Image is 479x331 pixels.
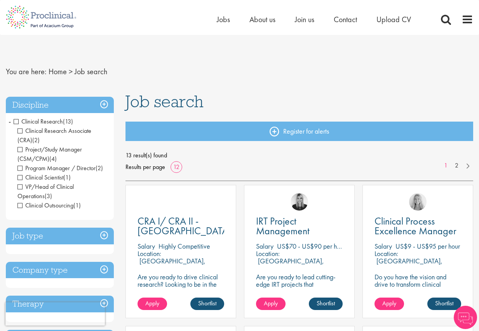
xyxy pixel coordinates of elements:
[256,214,310,237] span: IRT Project Management
[295,14,314,24] a: Join us
[63,173,71,181] span: (1)
[171,163,182,171] a: 12
[256,256,324,273] p: [GEOGRAPHIC_DATA], [GEOGRAPHIC_DATA]
[17,164,96,172] span: Program Manager / Director
[17,164,103,172] span: Program Manager / Director
[6,262,114,279] h3: Company type
[374,242,392,251] span: Salary
[6,66,47,77] span: You are here:
[409,193,427,211] img: Shannon Briggs
[256,216,343,236] a: IRT Project Management
[374,298,404,310] a: Apply
[125,122,473,141] a: Register for alerts
[125,161,165,173] span: Results per page
[138,216,224,236] a: CRA I/ CRA II - [GEOGRAPHIC_DATA]
[427,298,461,310] a: Shortlist
[17,183,74,200] span: VP/Head of Clinical Operations
[17,201,73,209] span: Clinical Outsourcing
[14,117,63,125] span: Clinical Research
[69,66,73,77] span: >
[138,249,161,258] span: Location:
[138,256,206,273] p: [GEOGRAPHIC_DATA], [GEOGRAPHIC_DATA]
[395,242,460,251] p: US$9 - US$95 per hour
[291,193,308,211] img: Janelle Jones
[17,127,91,144] span: Clinical Research Associate (CRA)
[5,302,105,326] iframe: reCAPTCHA
[73,201,81,209] span: (1)
[440,161,451,170] a: 1
[451,161,462,170] a: 2
[264,299,278,307] span: Apply
[49,66,67,77] a: breadcrumb link
[49,155,57,163] span: (4)
[145,299,159,307] span: Apply
[256,242,273,251] span: Salary
[190,298,224,310] a: Shortlist
[9,115,11,127] span: -
[309,298,343,310] a: Shortlist
[249,14,275,24] a: About us
[374,216,461,236] a: Clinical Process Excellence Manager
[14,117,73,125] span: Clinical Research
[374,214,456,237] span: Clinical Process Excellence Manager
[45,192,52,200] span: (3)
[159,242,210,251] p: Highly Competitive
[17,173,63,181] span: Clinical Scientist
[138,298,167,310] a: Apply
[138,214,231,237] span: CRA I/ CRA II - [GEOGRAPHIC_DATA]
[382,299,396,307] span: Apply
[125,150,473,161] span: 13 result(s) found
[138,242,155,251] span: Salary
[75,66,107,77] span: Job search
[96,164,103,172] span: (2)
[374,273,461,310] p: Do you have the vision and drive to transform clinical operations into models of excellence in a ...
[374,256,442,273] p: [GEOGRAPHIC_DATA], [GEOGRAPHIC_DATA]
[454,306,477,329] img: Chatbot
[6,296,114,312] h3: Therapy
[125,91,204,112] span: Job search
[138,273,224,303] p: Are you ready to drive clinical research? Looking to be in the heart of a company where precision...
[256,298,286,310] a: Apply
[32,136,40,144] span: (2)
[17,201,81,209] span: Clinical Outsourcing
[63,117,73,125] span: (13)
[374,249,398,258] span: Location:
[17,173,71,181] span: Clinical Scientist
[256,273,343,303] p: Are you ready to lead cutting-edge IRT projects that accelerate clinical breakthroughs in biotech?
[256,249,280,258] span: Location:
[376,14,411,24] a: Upload CV
[6,228,114,244] h3: Job type
[217,14,230,24] a: Jobs
[6,97,114,113] h3: Discipline
[277,242,345,251] p: US$70 - US$90 per hour
[334,14,357,24] a: Contact
[17,145,82,163] span: Project/Study Manager (CSM/CPM)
